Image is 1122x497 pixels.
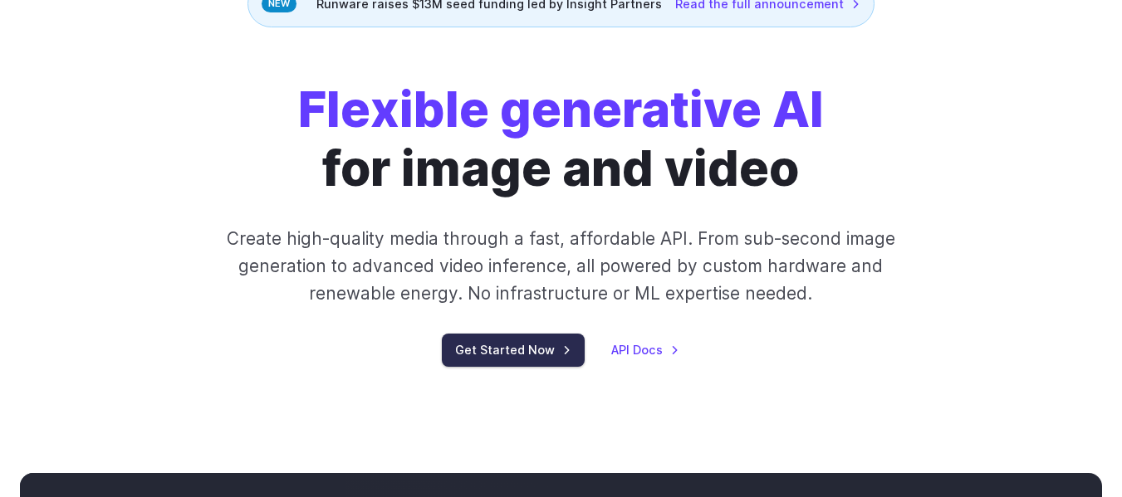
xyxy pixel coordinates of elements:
[215,225,908,308] p: Create high-quality media through a fast, affordable API. From sub-second image generation to adv...
[442,334,585,366] a: Get Started Now
[298,80,824,198] h1: for image and video
[298,80,824,139] strong: Flexible generative AI
[611,340,679,359] a: API Docs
